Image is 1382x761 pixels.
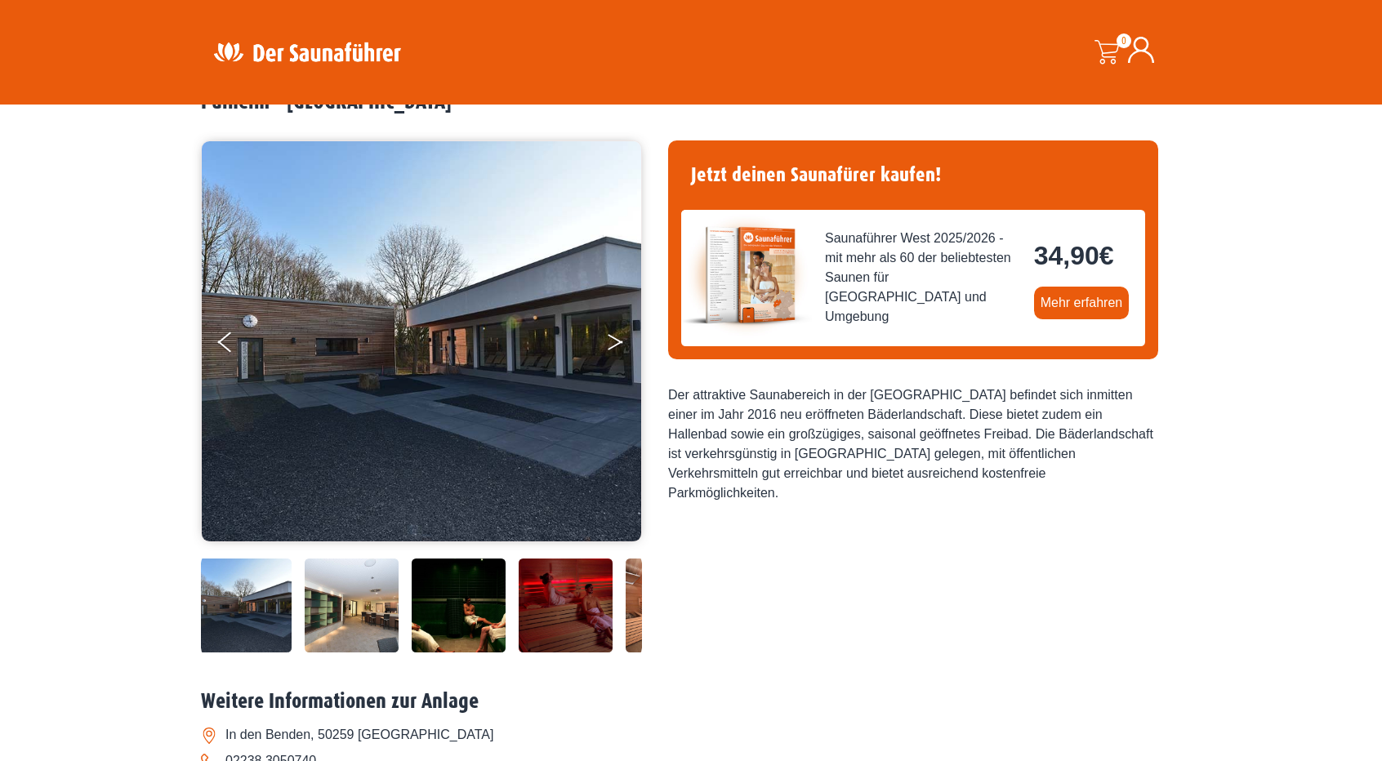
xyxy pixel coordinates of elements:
[201,722,1181,748] li: In den Benden, 50259 [GEOGRAPHIC_DATA]
[1099,241,1114,270] span: €
[681,154,1145,197] h4: Jetzt deinen Saunafürer kaufen!
[1034,287,1130,319] a: Mehr erfahren
[825,229,1021,327] span: Saunaführer West 2025/2026 - mit mehr als 60 der beliebtesten Saunen für [GEOGRAPHIC_DATA] und Um...
[218,325,259,366] button: Previous
[606,325,647,366] button: Next
[668,385,1158,503] div: Der attraktive Saunabereich in der [GEOGRAPHIC_DATA] befindet sich inmitten einer im Jahr 2016 ne...
[1117,33,1131,48] span: 0
[681,210,812,340] img: der-saunafuehrer-2025-west.jpg
[201,689,1181,714] h2: Weitere Informationen zur Anlage
[1034,241,1114,270] bdi: 34,90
